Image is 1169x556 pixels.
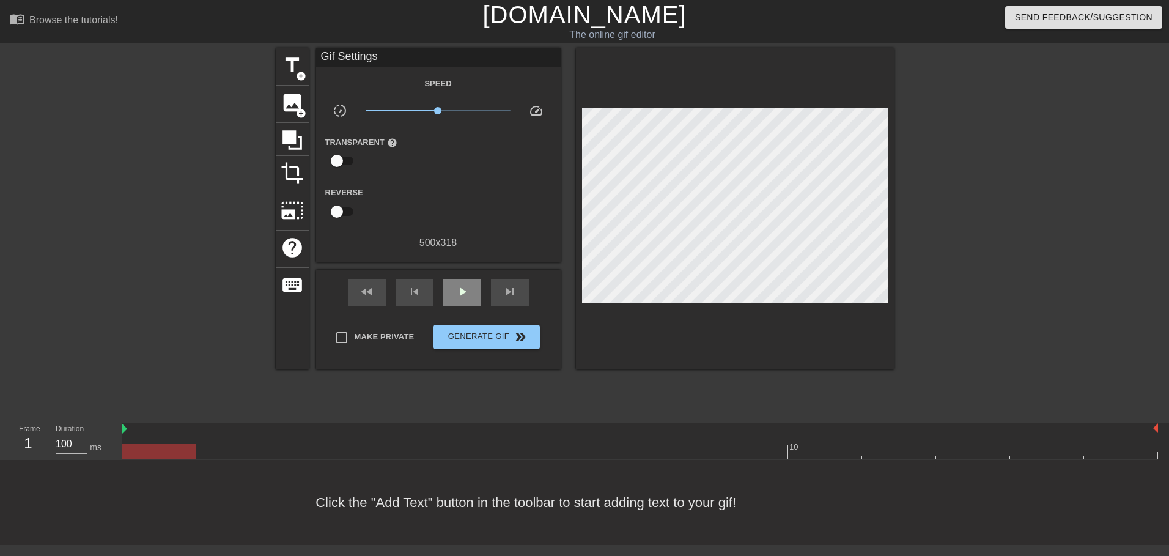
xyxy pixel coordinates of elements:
span: fast_rewind [360,284,374,299]
span: add_circle [296,108,306,119]
span: speed [529,103,544,118]
div: 500 x 318 [316,235,561,250]
div: The online gif editor [396,28,828,42]
img: bound-end.png [1153,423,1158,433]
div: Browse the tutorials! [29,15,118,25]
button: Generate Gif [433,325,539,349]
span: slow_motion_video [333,103,347,118]
span: photo_size_select_large [281,199,304,222]
span: skip_previous [407,284,422,299]
label: Reverse [325,187,363,199]
span: help [281,236,304,259]
span: Make Private [355,331,415,343]
span: double_arrow [513,330,528,344]
a: Browse the tutorials! [10,12,118,31]
span: add_circle [296,71,306,81]
div: Frame [10,423,46,459]
div: 10 [789,441,800,453]
span: keyboard [281,273,304,297]
label: Transparent [325,136,397,149]
span: crop [281,161,304,185]
div: 1 [19,432,37,454]
button: Send Feedback/Suggestion [1005,6,1162,29]
span: skip_next [503,284,517,299]
div: Gif Settings [316,48,561,67]
span: play_arrow [455,284,470,299]
span: Send Feedback/Suggestion [1015,10,1152,25]
label: Duration [56,426,84,433]
span: image [281,91,304,114]
div: ms [90,441,101,454]
span: help [387,138,397,148]
label: Speed [424,78,451,90]
span: title [281,54,304,77]
span: Generate Gif [438,330,534,344]
span: menu_book [10,12,24,26]
a: [DOMAIN_NAME] [482,1,686,28]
